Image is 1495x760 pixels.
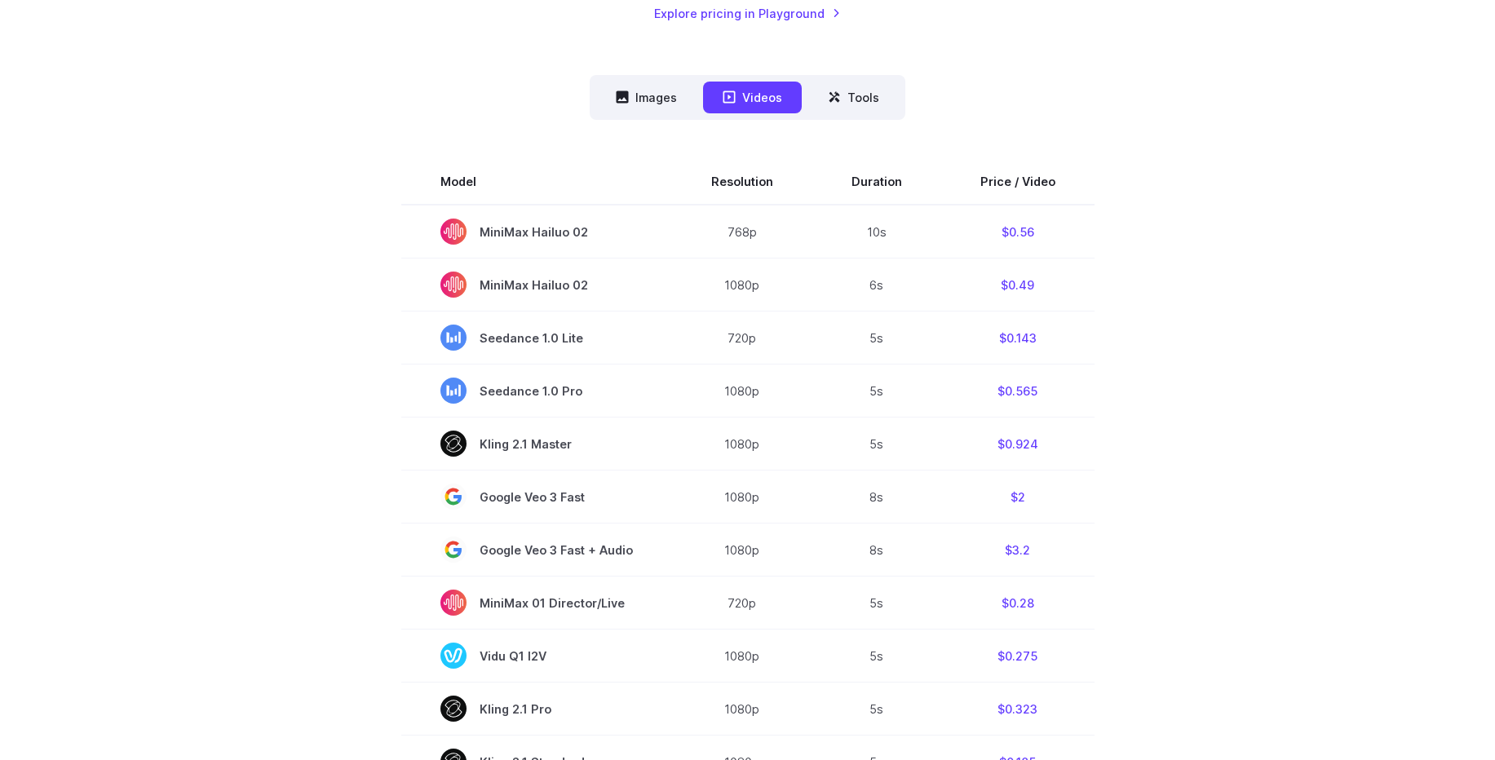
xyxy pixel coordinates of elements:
td: $0.49 [941,258,1095,312]
span: Google Veo 3 Fast [440,484,633,510]
span: MiniMax 01 Director/Live [440,590,633,616]
td: 5s [812,630,941,683]
span: MiniMax Hailuo 02 [440,272,633,298]
span: Kling 2.1 Master [440,431,633,457]
td: 5s [812,312,941,365]
td: $0.28 [941,577,1095,630]
span: Google Veo 3 Fast + Audio [440,537,633,563]
td: 1080p [672,418,812,471]
td: 1080p [672,524,812,577]
td: 8s [812,471,941,524]
span: Seedance 1.0 Pro [440,378,633,404]
td: $2 [941,471,1095,524]
td: 1080p [672,630,812,683]
button: Tools [808,82,899,113]
td: $0.924 [941,418,1095,471]
td: $0.56 [941,205,1095,258]
span: MiniMax Hailuo 02 [440,219,633,245]
span: Kling 2.1 Pro [440,696,633,722]
td: 8s [812,524,941,577]
td: $0.323 [941,683,1095,736]
td: 1080p [672,471,812,524]
td: 5s [812,683,941,736]
td: $3.2 [941,524,1095,577]
span: Seedance 1.0 Lite [440,325,633,351]
button: Images [596,82,697,113]
td: 5s [812,577,941,630]
th: Price / Video [941,159,1095,205]
td: 1080p [672,258,812,312]
th: Resolution [672,159,812,205]
td: 768p [672,205,812,258]
td: $0.143 [941,312,1095,365]
th: Model [401,159,672,205]
td: 1080p [672,365,812,418]
td: $0.275 [941,630,1095,683]
td: 5s [812,365,941,418]
td: 1080p [672,683,812,736]
td: 720p [672,312,812,365]
span: Vidu Q1 I2V [440,643,633,669]
a: Explore pricing in Playground [654,4,841,23]
td: $0.565 [941,365,1095,418]
td: 6s [812,258,941,312]
th: Duration [812,159,941,205]
td: 720p [672,577,812,630]
td: 10s [812,205,941,258]
button: Videos [703,82,802,113]
td: 5s [812,418,941,471]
